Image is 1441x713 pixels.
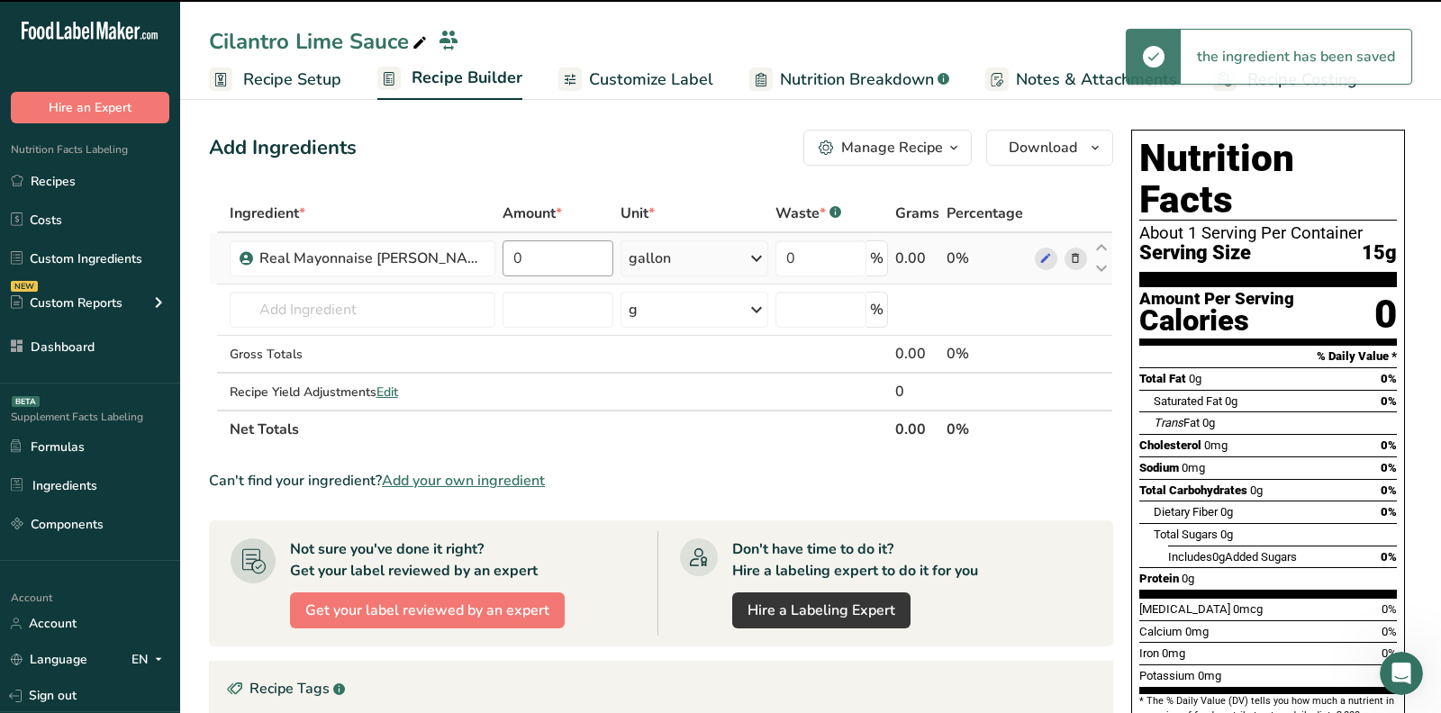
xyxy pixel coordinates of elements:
[290,538,538,582] div: Not sure you've done it right? Get your label reviewed by an expert
[1382,625,1397,638] span: 0%
[803,130,972,166] button: Manage Recipe
[1016,68,1177,92] span: Notes & Attachments
[895,343,939,365] div: 0.00
[895,381,939,402] div: 0
[749,59,949,100] a: Nutrition Breakdown
[629,299,638,320] div: g
[629,248,671,269] div: gallon
[947,343,1028,365] div: 0%
[985,59,1177,100] a: Notes & Attachments
[230,345,495,364] div: Gross Totals
[1154,394,1222,408] span: Saturated Fat
[243,68,341,92] span: Recipe Setup
[589,68,713,92] span: Customize Label
[1139,669,1195,682] span: Potassium
[1189,372,1201,385] span: 0g
[732,592,911,628] a: Hire a Labeling Expert
[947,203,1023,224] span: Percentage
[1382,602,1397,616] span: 0%
[1362,242,1397,265] span: 15g
[1139,438,1201,452] span: Cholesterol
[1168,550,1297,564] span: Includes Added Sugars
[131,649,169,671] div: EN
[892,410,943,447] th: 0.00
[1381,550,1397,564] span: 0%
[1139,224,1397,242] div: About 1 Serving Per Container
[1139,461,1179,474] span: Sodium
[1198,669,1221,682] span: 0mg
[11,92,169,123] button: Hire an Expert
[895,203,939,224] span: Grams
[377,58,522,101] a: Recipe Builder
[382,470,545,492] span: Add your own ingredient
[621,203,655,224] span: Unit
[1154,505,1218,519] span: Dietary Fiber
[230,292,495,328] input: Add Ingredient
[1154,416,1200,429] span: Fat
[1181,30,1411,84] div: the ingredient has been saved
[1381,483,1397,497] span: 0%
[1212,550,1225,564] span: 0g
[209,133,357,163] div: Add Ingredients
[1250,483,1263,497] span: 0g
[209,470,1113,492] div: Can't find your ingredient?
[1381,394,1397,408] span: 0%
[1139,572,1179,585] span: Protein
[558,59,713,100] a: Customize Label
[1009,137,1077,158] span: Download
[1220,528,1233,541] span: 0g
[1154,416,1183,429] i: Trans
[1139,308,1294,334] div: Calories
[1381,461,1397,474] span: 0%
[230,203,305,224] span: Ingredient
[1220,505,1233,519] span: 0g
[1382,646,1397,660] span: 0%
[11,281,38,292] div: NEW
[947,248,1028,269] div: 0%
[376,384,398,401] span: Edit
[1381,505,1397,519] span: 0%
[503,203,562,224] span: Amount
[1381,438,1397,452] span: 0%
[1374,291,1397,338] div: 0
[11,293,122,312] div: Custom Reports
[290,592,565,628] button: Get your label reviewed by an expert
[1139,138,1397,221] h1: Nutrition Facts
[1225,394,1237,408] span: 0g
[1182,572,1194,585] span: 0g
[230,383,495,402] div: Recipe Yield Adjustments
[1139,483,1247,497] span: Total Carbohydrates
[305,600,549,621] span: Get your label reviewed by an expert
[1233,602,1263,616] span: 0mcg
[11,644,87,675] a: Language
[895,248,939,269] div: 0.00
[259,248,485,269] div: Real Mayonnaise [PERSON_NAME]
[1185,625,1209,638] span: 0mg
[943,410,1031,447] th: 0%
[1182,461,1205,474] span: 0mg
[226,410,892,447] th: Net Totals
[780,68,934,92] span: Nutrition Breakdown
[775,203,841,224] div: Waste
[209,25,430,58] div: Cilantro Lime Sauce
[12,396,40,407] div: BETA
[209,59,341,100] a: Recipe Setup
[1139,242,1251,265] span: Serving Size
[1139,346,1397,367] section: % Daily Value *
[1381,372,1397,385] span: 0%
[1380,652,1423,695] iframe: Intercom live chat
[986,130,1113,166] button: Download
[1139,372,1186,385] span: Total Fat
[732,538,978,582] div: Don't have time to do it? Hire a labeling expert to do it for you
[1139,602,1230,616] span: [MEDICAL_DATA]
[1139,625,1183,638] span: Calcium
[1139,646,1159,660] span: Iron
[1202,416,1215,429] span: 0g
[412,66,522,90] span: Recipe Builder
[1162,646,1185,660] span: 0mg
[841,137,943,158] div: Manage Recipe
[1139,291,1294,308] div: Amount Per Serving
[1204,438,1228,452] span: 0mg
[1154,528,1218,541] span: Total Sugars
